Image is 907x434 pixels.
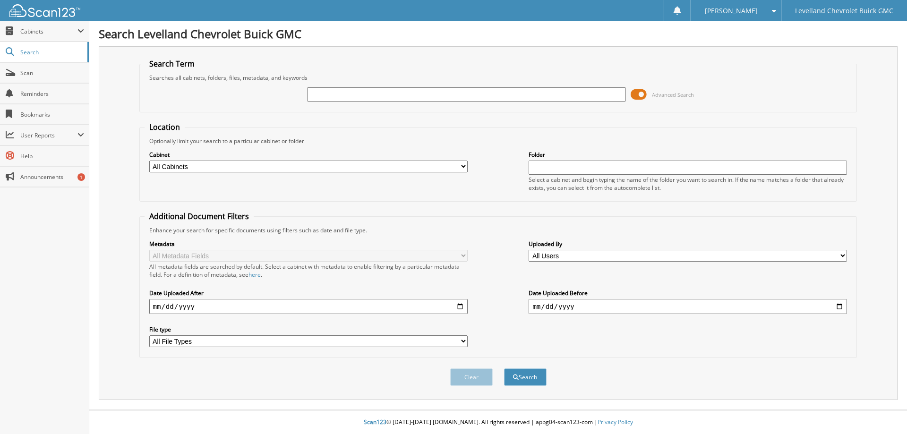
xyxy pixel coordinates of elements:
[149,325,468,333] label: File type
[504,368,547,386] button: Search
[20,90,84,98] span: Reminders
[149,299,468,314] input: start
[149,151,468,159] label: Cabinet
[364,418,386,426] span: Scan123
[450,368,493,386] button: Clear
[795,8,893,14] span: Levelland Chevrolet Buick GMC
[529,151,847,159] label: Folder
[149,289,468,297] label: Date Uploaded After
[145,137,852,145] div: Optionally limit your search to a particular cabinet or folder
[529,289,847,297] label: Date Uploaded Before
[145,122,185,132] legend: Location
[652,91,694,98] span: Advanced Search
[598,418,633,426] a: Privacy Policy
[145,211,254,221] legend: Additional Document Filters
[705,8,758,14] span: [PERSON_NAME]
[149,263,468,279] div: All metadata fields are searched by default. Select a cabinet with metadata to enable filtering b...
[248,271,261,279] a: here
[20,131,77,139] span: User Reports
[149,240,468,248] label: Metadata
[89,411,907,434] div: © [DATE]-[DATE] [DOMAIN_NAME]. All rights reserved | appg04-scan123-com |
[145,74,852,82] div: Searches all cabinets, folders, files, metadata, and keywords
[20,48,83,56] span: Search
[529,176,847,192] div: Select a cabinet and begin typing the name of the folder you want to search in. If the name match...
[20,173,84,181] span: Announcements
[20,152,84,160] span: Help
[77,173,85,181] div: 1
[20,69,84,77] span: Scan
[99,26,898,42] h1: Search Levelland Chevrolet Buick GMC
[20,27,77,35] span: Cabinets
[9,4,80,17] img: scan123-logo-white.svg
[145,59,199,69] legend: Search Term
[529,240,847,248] label: Uploaded By
[529,299,847,314] input: end
[145,226,852,234] div: Enhance your search for specific documents using filters such as date and file type.
[20,111,84,119] span: Bookmarks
